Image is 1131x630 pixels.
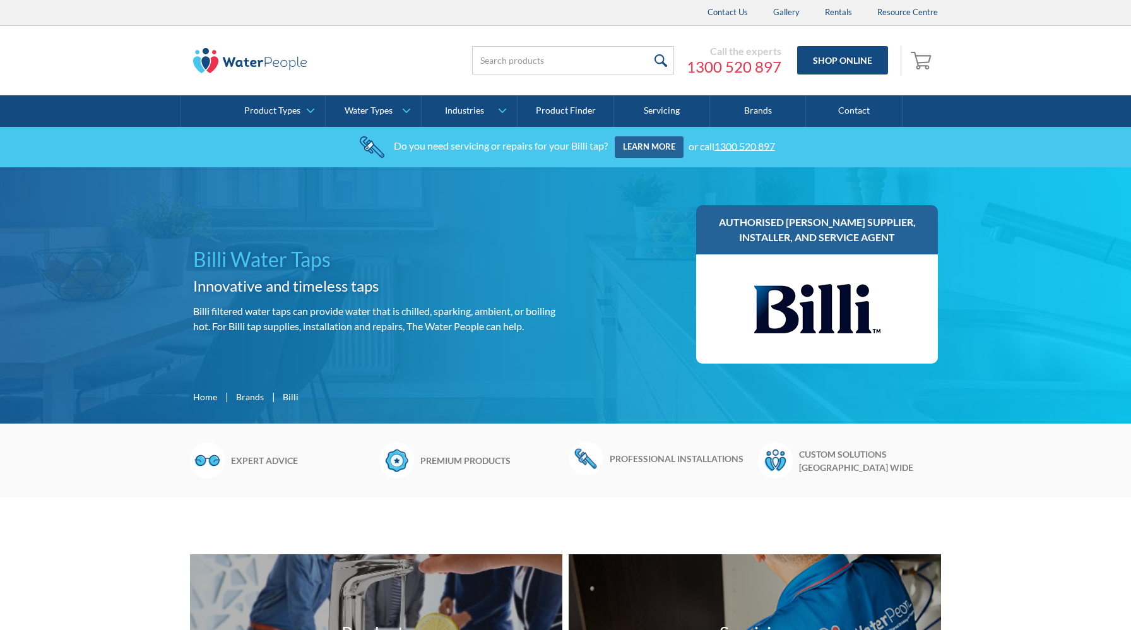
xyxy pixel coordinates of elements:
[806,95,902,127] a: Contact
[799,448,941,474] h6: Custom solutions [GEOGRAPHIC_DATA] wide
[758,443,793,478] img: Waterpeople Symbol
[518,95,613,127] a: Product Finder
[326,95,421,127] a: Water Types
[231,454,373,467] h6: Expert advice
[379,443,414,478] img: Badge
[797,46,888,74] a: Shop Online
[223,389,230,404] div: |
[193,390,217,403] a: Home
[689,140,775,152] div: or call
[270,389,276,404] div: |
[445,105,484,116] div: Industries
[908,45,938,76] a: Open empty cart
[422,95,517,127] a: Industries
[236,390,264,403] a: Brands
[190,443,225,478] img: Glasses
[193,304,560,334] p: Billi filtered water taps can provide water that is chilled, sparking, ambient, or boiling hot. F...
[283,390,299,403] div: Billi
[615,136,684,158] a: Learn more
[244,105,300,116] div: Product Types
[687,57,781,76] a: 1300 520 897
[420,454,562,467] h6: Premium products
[610,452,752,465] h6: Professional installations
[754,267,880,351] img: Billi
[687,45,781,57] div: Call the experts
[193,244,560,275] h1: Billi Water Taps
[345,105,393,116] div: Water Types
[193,48,307,73] img: The Water People
[193,275,560,297] h2: Innovative and timeless taps
[614,95,710,127] a: Servicing
[911,50,935,70] img: shopping cart
[709,215,925,245] h3: Authorised [PERSON_NAME] supplier, installer, and service agent
[229,95,324,127] a: Product Types
[569,443,603,474] img: Wrench
[710,95,806,127] a: Brands
[394,140,608,152] div: Do you need servicing or repairs for your Billi tap?
[714,140,775,152] a: 1300 520 897
[472,46,674,74] input: Search products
